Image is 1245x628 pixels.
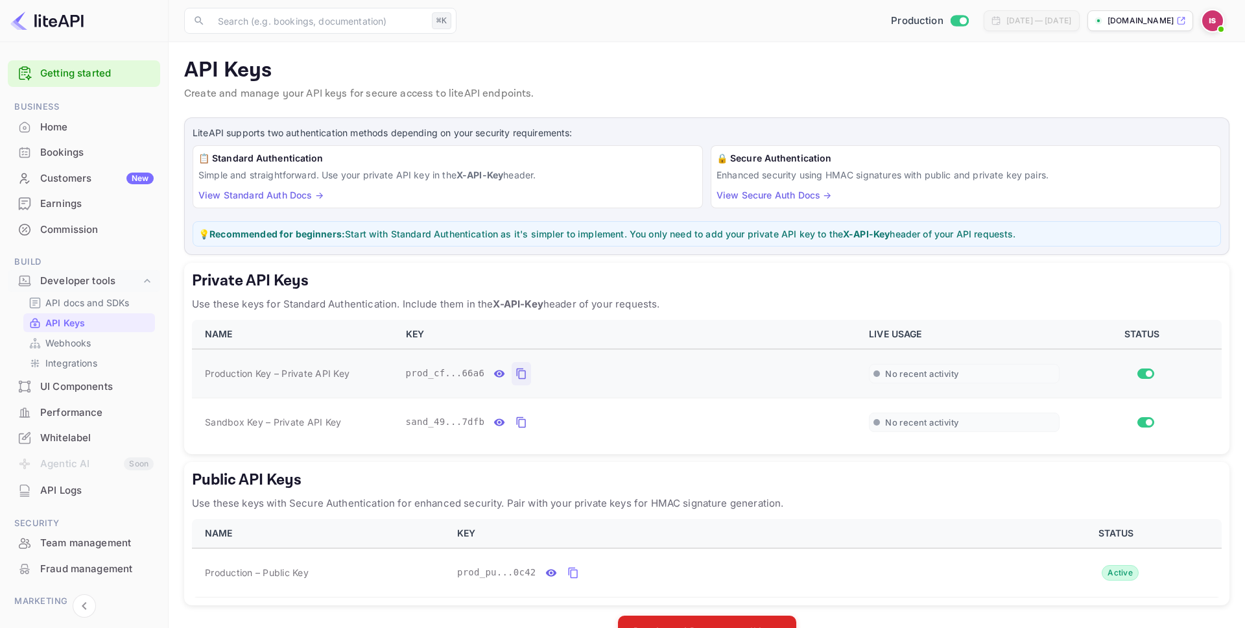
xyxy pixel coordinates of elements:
th: LIVE USAGE [861,320,1067,349]
strong: X-API-Key [843,228,890,239]
a: API Keys [29,316,150,330]
div: API Logs [40,483,154,498]
table: public api keys table [192,519,1222,598]
div: Integrations [23,354,155,372]
a: API Logs [8,478,160,502]
div: Customers [40,171,154,186]
th: KEY [449,519,1015,548]
p: Use these keys for Standard Authentication. Include them in the header of your requests. [192,296,1222,312]
div: Developer tools [8,270,160,293]
span: Security [8,516,160,531]
div: Bookings [8,140,160,165]
div: Switch to Sandbox mode [886,14,973,29]
h5: Public API Keys [192,470,1222,490]
div: Fraud management [8,557,160,582]
img: LiteAPI logo [10,10,84,31]
span: Production Key – Private API Key [205,367,350,380]
div: Active [1102,565,1139,581]
input: Search (e.g. bookings, documentation) [210,8,427,34]
a: Integrations [29,356,150,370]
span: Marketing [8,594,160,609]
div: Whitelabel [8,426,160,451]
div: [DATE] — [DATE] [1006,15,1071,27]
div: Whitelabel [40,431,154,446]
div: Performance [8,400,160,426]
a: Commission [8,217,160,241]
p: Simple and straightforward. Use your private API key in the header. [198,168,697,182]
p: API docs and SDKs [45,296,130,309]
a: API docs and SDKs [29,296,150,309]
th: STATUS [1067,320,1222,349]
p: Create and manage your API keys for secure access to liteAPI endpoints. [184,86,1229,102]
span: No recent activity [885,417,958,428]
a: Bookings [8,140,160,164]
p: Use these keys with Secure Authentication for enhanced security. Pair with your private keys for ... [192,496,1222,511]
a: Earnings [8,191,160,215]
strong: Recommended for beginners: [209,228,345,239]
img: Idan Solimani [1202,10,1223,31]
th: KEY [398,320,862,349]
div: ⌘K [432,12,451,29]
a: Webhooks [29,336,150,350]
span: prod_cf...66a6 [406,367,485,380]
h6: 🔒 Secure Authentication [717,151,1215,165]
div: CustomersNew [8,166,160,191]
span: Build [8,255,160,269]
a: Whitelabel [8,426,160,450]
span: No recent activity [885,368,958,380]
div: New [126,173,154,184]
span: Sandbox Key – Private API Key [205,415,341,429]
a: Home [8,115,160,139]
a: CustomersNew [8,166,160,190]
a: Performance [8,400,160,424]
div: Home [8,115,160,140]
div: UI Components [8,374,160,400]
span: Business [8,100,160,114]
p: Enhanced security using HMAC signatures with public and private key pairs. [717,168,1215,182]
p: API Keys [45,316,85,330]
p: LiteAPI supports two authentication methods depending on your security requirements: [193,126,1221,140]
span: prod_pu...0c42 [457,566,536,579]
span: Production [891,14,943,29]
strong: X-API-Key [493,298,543,310]
a: View Secure Auth Docs → [717,189,831,200]
div: UI Components [40,380,154,394]
div: Team management [40,536,154,551]
div: Team management [8,531,160,556]
th: STATUS [1015,519,1222,548]
p: Webhooks [45,336,91,350]
th: NAME [192,519,449,548]
span: Production – Public Key [205,566,309,579]
div: Getting started [8,60,160,87]
h5: Private API Keys [192,271,1222,291]
a: UI Components [8,374,160,398]
button: Collapse navigation [73,594,96,618]
a: Team management [8,531,160,555]
p: Integrations [45,356,97,370]
div: Bookings [40,145,154,160]
div: Developer tools [40,274,141,289]
a: Getting started [40,66,154,81]
div: Earnings [8,191,160,217]
div: API Logs [8,478,160,503]
p: API Keys [184,58,1229,84]
div: Fraud management [40,562,154,577]
div: Earnings [40,197,154,211]
h6: 📋 Standard Authentication [198,151,697,165]
div: Commission [40,223,154,237]
a: Fraud management [8,557,160,581]
strong: X-API-Key [456,169,503,180]
div: Home [40,120,154,135]
div: Performance [40,405,154,420]
div: Commission [8,217,160,243]
p: [DOMAIN_NAME] [1108,15,1174,27]
table: private api keys table [192,320,1222,446]
div: API docs and SDKs [23,293,155,312]
th: NAME [192,320,398,349]
div: API Keys [23,313,155,332]
a: View Standard Auth Docs → [198,189,324,200]
div: Webhooks [23,333,155,352]
p: 💡 Start with Standard Authentication as it's simpler to implement. You only need to add your priv... [198,227,1215,241]
span: sand_49...7dfb [406,415,485,429]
